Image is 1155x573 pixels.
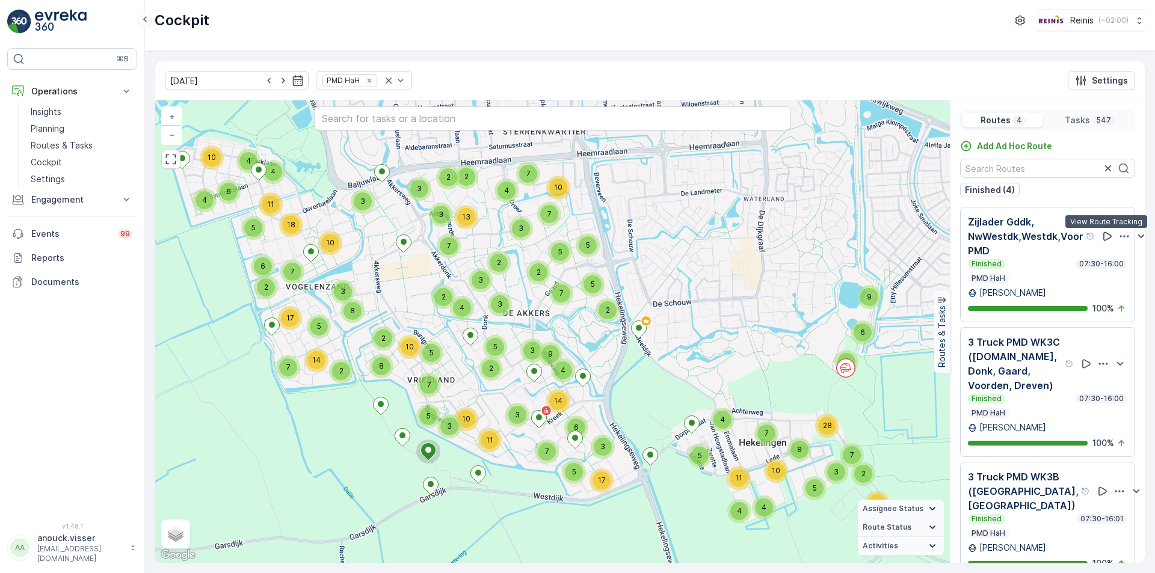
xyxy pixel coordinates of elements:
[572,467,576,476] span: 5
[960,140,1052,152] a: Add Ad Hoc Route
[865,491,889,515] div: 10
[537,202,561,226] div: 7
[379,361,384,370] span: 8
[192,188,217,212] div: 4
[286,363,291,372] span: 7
[559,289,564,298] span: 7
[446,173,451,182] span: 2
[970,274,1006,283] p: PMD HaH
[7,79,137,103] button: Operations
[802,476,827,500] div: 5
[37,544,124,563] p: [EMAIL_ADDRESS][DOMAIN_NAME]
[720,415,725,424] span: 4
[200,146,224,170] div: 10
[329,359,353,383] div: 2
[7,188,137,212] button: Engagement
[462,212,470,221] span: 13
[454,165,478,189] div: 2
[860,328,865,337] span: 6
[688,444,712,468] div: 5
[710,408,735,432] div: 4
[598,476,606,485] span: 17
[340,299,365,323] div: 8
[1065,359,1074,369] div: Help Tooltip Icon
[304,348,328,372] div: 14
[545,447,549,456] span: 7
[765,429,769,438] span: 7
[548,240,572,264] div: 5
[858,500,944,518] summary: Assignee Status
[562,460,586,484] div: 5
[519,224,523,233] span: 3
[737,506,742,515] span: 4
[1065,215,1147,228] div: View Route Tracking
[968,215,1083,258] p: Zijlader Gddk, NwWestdk,Westdk,Voor PMD
[260,262,265,271] span: 6
[236,149,260,173] div: 4
[351,189,375,213] div: 3
[486,435,493,444] span: 11
[494,179,519,203] div: 4
[1092,437,1114,449] p: 100 %
[844,357,849,366] span: 3
[554,183,562,192] span: 10
[162,126,180,144] a: Zoom Out
[1037,14,1065,27] img: Reinis-Logo-Vrijstaand_Tekengebied-1-copy2_aBO4n7j.png
[169,129,175,139] span: −
[251,254,275,278] div: 6
[251,223,256,232] span: 5
[407,177,431,201] div: 3
[261,160,285,184] div: 4
[469,268,493,292] div: 3
[31,276,132,288] p: Documents
[7,532,137,563] button: AAanouck.visser[EMAIL_ADDRESS][DOMAIN_NAME]
[497,258,501,267] span: 2
[850,450,854,459] span: 7
[797,445,802,454] span: 8
[505,403,529,427] div: 3
[549,281,573,305] div: 7
[1098,16,1129,25] p: ( +02:00 )
[600,442,605,451] span: 3
[861,469,866,478] span: 2
[596,298,620,322] div: 2
[590,468,614,492] div: 17
[442,292,446,301] span: 2
[417,184,422,193] span: 3
[31,173,65,185] p: Settings
[31,252,132,264] p: Reports
[520,339,544,363] div: 3
[483,335,507,359] div: 5
[979,287,1046,299] p: [PERSON_NAME]
[314,106,791,130] input: Search for tasks or a location
[462,414,470,423] span: 10
[318,231,342,255] div: 10
[851,320,875,345] div: 6
[497,299,502,308] span: 3
[307,314,331,339] div: 5
[26,137,137,154] a: Routes & Tasks
[960,183,1020,197] button: Finished (4)
[417,373,441,397] div: 7
[526,169,531,178] span: 7
[259,192,283,216] div: 11
[489,364,493,373] span: 2
[564,415,588,440] div: 6
[464,172,469,181] span: 2
[979,542,1046,554] p: [PERSON_NAME]
[326,238,334,247] span: 10
[863,541,898,551] span: Activities
[1015,115,1023,125] p: 4
[488,292,512,316] div: 3
[454,407,478,431] div: 10
[278,306,302,330] div: 17
[537,268,541,277] span: 2
[158,547,198,563] img: Google
[968,470,1079,513] p: 3 Truck PMD WK3B ([GEOGRAPHIC_DATA], [GEOGRAPHIC_DATA])
[436,165,460,189] div: 2
[526,260,550,284] div: 2
[857,285,881,309] div: 9
[1092,557,1114,569] p: 100 %
[735,473,742,482] span: 11
[509,216,533,241] div: 3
